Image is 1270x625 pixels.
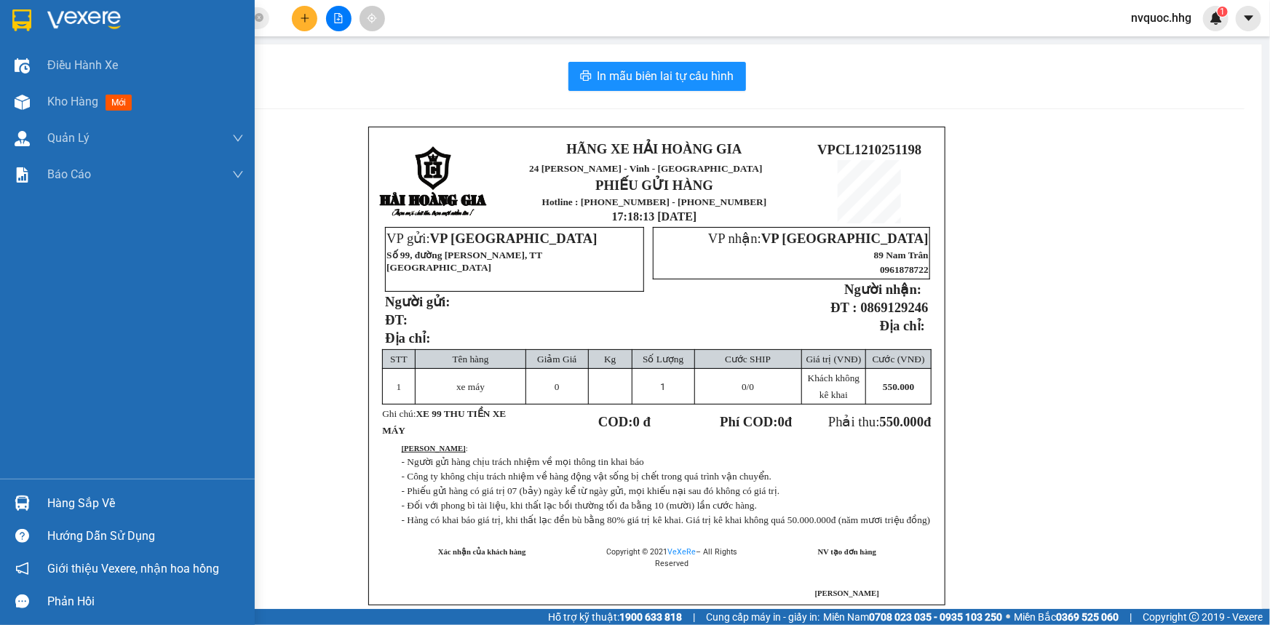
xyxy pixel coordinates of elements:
span: ⚪️ [1006,614,1010,620]
span: - Công ty không chịu trách nhiệm về hàng động vật sống bị chết trong quá trình vận chuyển. [402,471,771,482]
button: plus [292,6,317,31]
strong: HÃNG XE HẢI HOÀNG GIA [567,141,742,156]
span: | [693,609,695,625]
img: logo [5,60,114,132]
span: 0869129246 [860,300,928,315]
span: Số 99, đường [PERSON_NAME], TT [GEOGRAPHIC_DATA] [386,250,542,273]
div: Hàng sắp về [47,493,244,514]
span: đ [924,414,931,429]
span: notification [15,562,29,576]
sup: 1 [1218,7,1228,17]
strong: Địa chỉ: [880,318,925,333]
strong: COD: [598,414,651,429]
span: question-circle [15,529,29,543]
img: warehouse-icon [15,95,30,110]
span: 1 [661,381,666,392]
span: 24 [PERSON_NAME] - Vinh - [GEOGRAPHIC_DATA] [529,163,763,174]
span: Hỗ trợ kỹ thuật: [548,609,682,625]
span: - Hàng có khai báo giá trị, khi thất lạc đền bù bằng 80% giá trị kê khai. Giá trị kê khai không q... [402,514,931,525]
span: Tên hàng [453,354,489,365]
span: Kg [604,354,616,365]
span: /0 [742,381,754,392]
span: In mẫu biên lai tự cấu hình [598,67,734,85]
span: Quản Lý [47,129,90,147]
span: close-circle [255,12,263,25]
span: nvquoc.hhg [1119,9,1203,27]
strong: Xác nhận của khách hàng [438,548,526,556]
span: Miền Nam [823,609,1002,625]
span: Kho hàng [47,95,98,108]
span: : [402,445,468,453]
span: Cung cấp máy in - giấy in: [706,609,819,625]
div: Hướng dẫn sử dụng [47,525,244,547]
strong: Người nhận: [844,282,921,297]
span: printer [580,70,592,84]
span: message [15,594,29,608]
img: warehouse-icon [15,495,30,511]
span: Miền Bắc [1014,609,1119,625]
span: VP nhận: [708,231,929,246]
span: plus [300,13,310,23]
strong: HÃNG XE HẢI HOÀNG GIA [124,15,215,46]
span: Giới thiệu Vexere, nhận hoa hồng [47,560,219,578]
div: Phản hồi [47,591,244,613]
strong: PHIẾU GỬI HÀNG [595,178,713,193]
span: 24 [PERSON_NAME] - Vinh - [GEOGRAPHIC_DATA] [116,49,221,87]
span: 0 [555,381,560,392]
span: - Phiếu gửi hàng có giá trị 07 (bảy) ngày kể từ ngày gửi, mọi khiếu nại sau đó không có giá trị. [402,485,780,496]
span: caret-down [1242,12,1255,25]
img: warehouse-icon [15,131,30,146]
span: - Đối với phong bì tài liệu, khi thất lạc bồi thường tối đa bằng 10 (mười) lần cước hàng. [402,500,757,511]
span: 89 Nam Trân [874,250,929,260]
a: VeXeRe [667,547,696,557]
span: Khách không kê khai [808,373,860,400]
span: 1 [397,381,402,392]
strong: PHIẾU GỬI HÀNG [133,106,207,138]
button: file-add [326,6,352,31]
strong: Phí COD: đ [720,414,792,429]
button: caret-down [1236,6,1261,31]
span: [PERSON_NAME] [815,589,879,597]
span: Điều hành xe [47,56,118,74]
span: 0 [778,414,785,429]
img: icon-new-feature [1210,12,1223,25]
span: Số Lượng [643,354,683,365]
span: Cước (VNĐ) [873,354,925,365]
span: copyright [1189,612,1199,622]
strong: [PERSON_NAME] [402,445,466,453]
strong: ĐT : [830,300,857,315]
strong: Người gửi: [385,294,450,309]
span: Địa chỉ: [385,330,430,346]
span: VP gửi: [386,231,597,246]
span: Copyright © 2021 – All Rights Reserved [606,547,737,568]
strong: NV tạo đơn hàng [818,548,876,556]
strong: 0369 525 060 [1056,611,1119,623]
span: down [232,132,244,144]
span: XE 99 THU TIỀN XE MÁY [382,408,506,436]
span: 0 [742,381,747,392]
span: mới [106,95,132,111]
span: file-add [333,13,344,23]
span: 550.000 [883,381,914,392]
img: logo-vxr [12,9,31,31]
span: STT [390,354,408,365]
span: VPCL1210251198 [817,142,921,157]
span: 550.000 [880,414,924,429]
img: warehouse-icon [15,58,30,73]
span: 0 đ [633,414,651,429]
button: aim [360,6,385,31]
span: Cước SHIP [725,354,771,365]
span: | [1130,609,1132,625]
span: Giá trị (VNĐ) [806,354,862,365]
button: printerIn mẫu biên lai tự cấu hình [568,62,746,91]
strong: ĐT: [385,312,408,327]
span: 1 [1220,7,1225,17]
span: 0961878722 [880,264,929,275]
img: logo [379,146,488,218]
span: VP [GEOGRAPHIC_DATA] [430,231,598,246]
span: Báo cáo [47,165,91,183]
strong: 1900 633 818 [619,611,682,623]
img: solution-icon [15,167,30,183]
span: - Người gửi hàng chịu trách nhiệm về mọi thông tin khai báo [402,456,644,467]
span: Phải thu: [828,414,932,429]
